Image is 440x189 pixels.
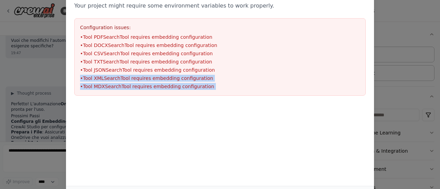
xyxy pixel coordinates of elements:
li: • Tool JSONSearchTool requires embedding configuration [80,67,360,73]
li: • Tool DOCXSearchTool requires embedding configuration [80,42,360,49]
li: • Tool PDFSearchTool requires embedding configuration [80,34,360,40]
li: • Tool XMLSearchTool requires embedding configuration [80,75,360,82]
li: • Tool CSVSearchTool requires embedding configuration [80,50,360,57]
p: Your project might require some environment variables to work properly. [74,2,366,10]
h3: Configuration issues: [80,24,360,31]
li: • Tool TXTSearchTool requires embedding configuration [80,58,360,65]
li: • Tool MDXSearchTool requires embedding configuration [80,83,360,90]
